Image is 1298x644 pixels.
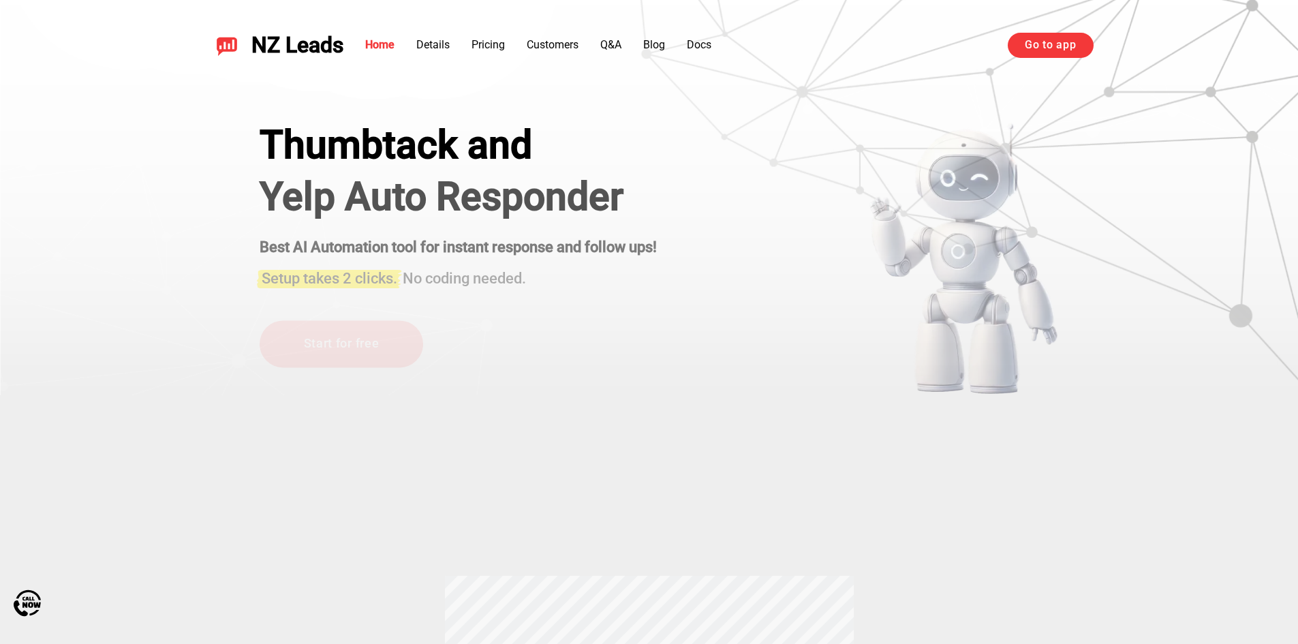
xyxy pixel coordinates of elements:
[14,589,41,617] img: Call Now
[527,38,578,51] a: Customers
[251,33,343,58] span: NZ Leads
[365,38,395,51] a: Home
[216,34,238,56] img: NZ Leads logo
[869,123,1059,395] img: yelp bot
[260,123,657,168] div: Thumbtack and
[260,239,657,256] strong: Best AI Automation tool for instant response and follow ups!
[260,174,657,219] h1: Yelp Auto Responder
[600,38,621,51] a: Q&A
[687,38,711,51] a: Docs
[260,321,423,368] a: Start for free
[472,38,505,51] a: Pricing
[1008,33,1093,57] a: Go to app
[416,38,450,51] a: Details
[262,270,397,287] span: Setup takes 2 clicks.
[643,38,665,51] a: Blog
[260,262,657,289] h3: No coding needed.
